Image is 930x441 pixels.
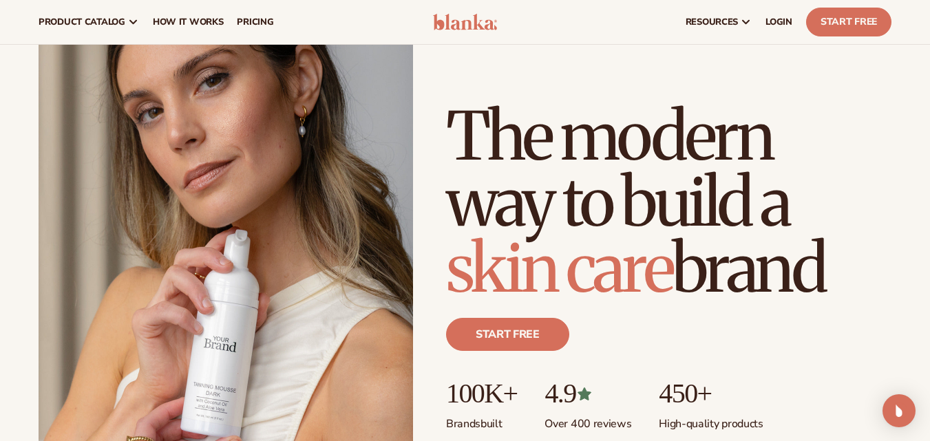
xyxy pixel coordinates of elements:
[806,8,891,36] a: Start Free
[883,394,916,427] div: Open Intercom Messenger
[545,409,631,431] p: Over 400 reviews
[153,17,224,28] span: How It Works
[39,17,125,28] span: product catalog
[545,378,631,409] p: 4.9
[446,103,891,301] h1: The modern way to build a brand
[659,409,763,431] p: High-quality products
[765,17,792,28] span: LOGIN
[237,17,273,28] span: pricing
[433,14,498,30] img: logo
[446,318,569,351] a: Start free
[686,17,738,28] span: resources
[446,227,672,310] span: skin care
[446,378,517,409] p: 100K+
[659,378,763,409] p: 450+
[446,409,517,431] p: Brands built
